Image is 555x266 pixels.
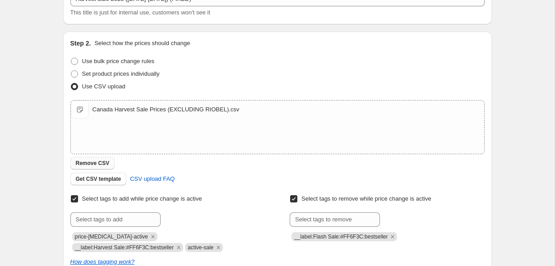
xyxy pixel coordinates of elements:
span: Use CSV upload [82,83,125,90]
button: Remove active-sale [214,243,222,252]
button: Remove price-change-job-active [149,233,157,241]
button: Remove __label:Flash Sale:#FF6F3C:bestseller [388,233,397,241]
span: Remove CSV [76,160,110,167]
a: How does tagging work? [70,258,134,265]
a: CSV upload FAQ [125,172,180,186]
div: Canada Harvest Sale Prices (EXCLUDING RIOBEL).csv [92,105,240,114]
span: Use bulk price change rules [82,58,154,64]
p: Select how the prices should change [94,39,190,48]
input: Select tags to add [70,212,161,227]
button: Get CSV template [70,173,127,185]
span: Select tags to remove while price change is active [301,195,431,202]
h2: Step 2. [70,39,91,48]
span: __label:Flash Sale:#FF6F3C:bestseller [294,234,388,240]
button: Remove __label:Harvest Sale:#FF6F3C:bestseller [175,243,183,252]
span: active-sale [188,244,213,251]
input: Select tags to remove [290,212,380,227]
span: This title is just for internal use, customers won't see it [70,9,210,16]
span: Get CSV template [76,175,121,183]
span: __label:Harvest Sale:#FF6F3C:bestseller [75,244,174,251]
span: Select tags to add while price change is active [82,195,202,202]
span: Set product prices individually [82,70,160,77]
span: price-change-job-active [75,234,148,240]
span: CSV upload FAQ [130,174,175,183]
button: Remove CSV [70,157,115,170]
